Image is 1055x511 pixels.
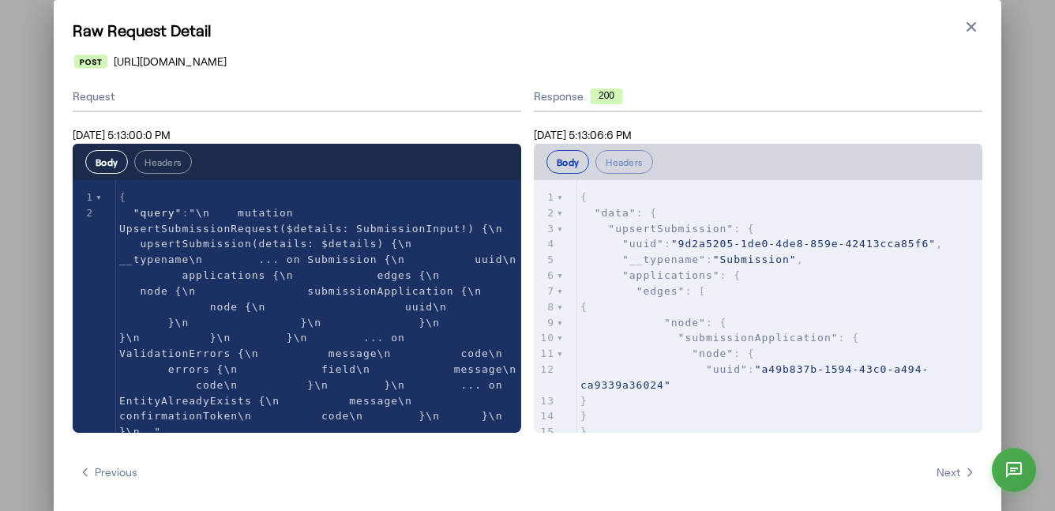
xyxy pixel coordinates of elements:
span: : { [580,269,741,281]
span: Next [937,464,976,480]
span: "uuid" [706,363,748,375]
span: : { [580,317,726,329]
div: 3 [534,221,557,237]
div: 5 [534,252,557,268]
text: 200 [599,90,614,101]
span: "Submission" [713,254,797,265]
span: "submissionApplication" [678,332,839,344]
div: 15 [534,424,557,440]
button: Previous [73,458,144,487]
span: "applications" [622,269,720,281]
span: } [580,395,588,407]
span: : , [119,207,531,438]
span: : { [580,207,657,219]
span: { [119,191,126,203]
span: { [580,301,588,313]
span: : [ [580,285,706,297]
button: Headers [595,150,653,174]
span: "uuid" [622,238,664,250]
div: 10 [534,330,557,346]
span: [URL][DOMAIN_NAME] [114,54,227,70]
span: [DATE] 5:13:00:0 PM [73,128,171,141]
button: Next [930,458,982,487]
span: { [580,191,588,203]
div: 7 [534,284,557,299]
div: 6 [534,268,557,284]
span: "node" [692,348,734,359]
div: Request [73,82,521,112]
span: } [580,410,588,422]
span: [DATE] 5:13:06:6 PM [534,128,632,141]
div: 1 [73,190,96,205]
div: 11 [534,346,557,362]
div: 2 [73,205,96,221]
span: : [580,363,929,391]
span: "edges" [636,285,685,297]
button: Body [85,150,128,174]
div: 4 [534,236,557,252]
span: : { [580,223,755,235]
span: "__typename" [622,254,706,265]
div: 1 [534,190,557,205]
span: "a49b837b-1594-43c0-a494-ca9339a36024" [580,363,929,391]
div: Response [534,88,982,104]
button: Body [546,150,589,174]
div: 2 [534,205,557,221]
span: } [580,426,588,438]
span: "upsertSubmission" [608,223,734,235]
span: : { [580,332,859,344]
div: 14 [534,408,557,424]
span: "node" [664,317,706,329]
div: 8 [534,299,557,315]
div: 9 [534,315,557,331]
span: "\n mutation UpsertSubmissionRequest($details: SubmissionInput!) {\n upsertSubmission(details: $d... [119,207,531,438]
span: Previous [79,464,137,480]
button: Headers [134,150,192,174]
span: : , [580,238,943,250]
div: 13 [534,393,557,409]
span: : { [580,348,755,359]
span: "9d2a5205-1de0-4de8-859e-42413cca85f6" [671,238,936,250]
div: 12 [534,362,557,378]
span: : , [580,254,804,265]
span: "data" [595,207,636,219]
h1: Raw Request Detail [73,19,982,41]
span: "query" [133,207,182,219]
